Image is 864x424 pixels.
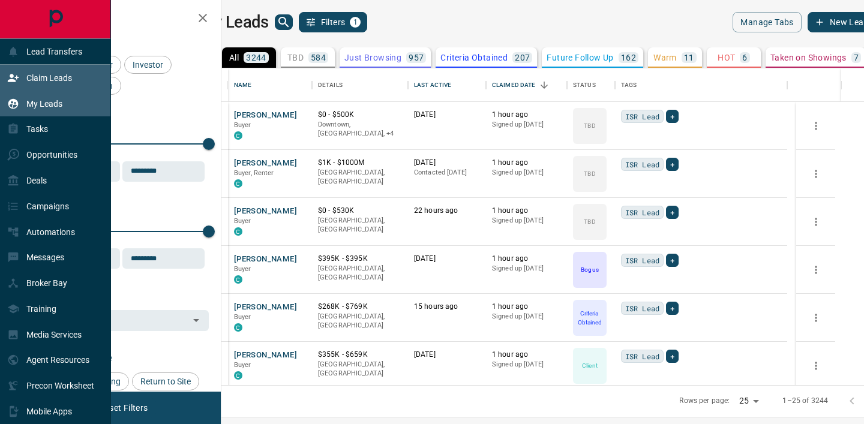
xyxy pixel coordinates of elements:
p: Signed up [DATE] [492,168,561,178]
p: Criteria Obtained [440,53,508,62]
button: more [807,213,825,231]
button: Open [188,312,205,329]
h1: My Leads [200,13,269,32]
p: $0 - $530K [318,206,402,216]
div: Last Active [408,68,486,102]
div: Tags [615,68,787,102]
p: [GEOGRAPHIC_DATA], [GEOGRAPHIC_DATA] [318,360,402,378]
div: condos.ca [234,131,242,140]
p: 1 hour ago [492,206,561,216]
p: [DATE] [414,350,480,360]
div: + [666,206,679,219]
p: [GEOGRAPHIC_DATA], [GEOGRAPHIC_DATA] [318,216,402,234]
p: Just Browsing [344,53,401,62]
button: more [807,261,825,279]
button: more [807,165,825,183]
p: 3244 [246,53,266,62]
p: [DATE] [414,158,480,168]
p: Signed up [DATE] [492,216,561,225]
p: $268K - $769K [318,302,402,312]
p: 207 [515,53,530,62]
div: + [666,254,679,267]
p: $395K - $395K [318,254,402,264]
p: 584 [311,53,326,62]
div: Return to Site [132,372,199,390]
span: + [670,350,674,362]
button: more [807,357,825,375]
div: Details [318,68,343,102]
div: condos.ca [234,227,242,236]
span: + [670,302,674,314]
p: 162 [621,53,636,62]
span: Buyer [234,121,251,129]
div: condos.ca [234,323,242,332]
span: Buyer, Renter [234,169,274,177]
div: 25 [734,392,763,410]
p: 15 hours ago [414,302,480,312]
div: condos.ca [234,179,242,188]
p: Signed up [DATE] [492,264,561,273]
span: Buyer [234,217,251,225]
p: Client [582,361,598,370]
div: Status [573,68,596,102]
p: Criteria Obtained [574,309,605,327]
p: Rows per page: [679,396,730,406]
span: Buyer [234,361,251,369]
button: [PERSON_NAME] [234,254,297,265]
button: [PERSON_NAME] [234,158,297,169]
span: Buyer [234,313,251,321]
p: HOT [718,53,735,62]
p: 7 [854,53,859,62]
span: + [670,254,674,266]
span: + [670,158,674,170]
button: more [807,309,825,327]
span: ISR Lead [625,302,659,314]
p: All [229,53,239,62]
p: TBD [287,53,304,62]
p: 957 [409,53,424,62]
button: more [807,117,825,135]
div: + [666,350,679,363]
button: [PERSON_NAME] [234,302,297,313]
div: Investor [124,56,172,74]
p: [DATE] [414,110,480,120]
h2: Filters [38,12,209,26]
p: $1K - $1000M [318,158,402,168]
p: TBD [584,169,595,178]
div: Name [234,68,252,102]
span: + [670,110,674,122]
div: Claimed Date [492,68,536,102]
p: Bogus [581,265,598,274]
p: 22 hours ago [414,206,480,216]
p: Taken on Showings [770,53,847,62]
button: Filters1 [299,12,368,32]
button: Sort [536,77,553,94]
span: ISR Lead [625,110,659,122]
div: Last Active [414,68,451,102]
p: West End, East End, Midtown | Central, Toronto [318,120,402,139]
p: Signed up [DATE] [492,360,561,369]
button: [PERSON_NAME] [234,110,297,121]
div: Status [567,68,615,102]
p: 11 [684,53,694,62]
span: ISR Lead [625,350,659,362]
p: 6 [742,53,747,62]
div: + [666,158,679,171]
p: Warm [653,53,677,62]
p: [DATE] [414,254,480,264]
div: + [666,110,679,123]
p: $0 - $500K [318,110,402,120]
p: Contacted [DATE] [414,168,480,178]
p: 1 hour ago [492,254,561,264]
p: 1 hour ago [492,350,561,360]
div: condos.ca [234,275,242,284]
p: $355K - $659K [318,350,402,360]
p: 1 hour ago [492,158,561,168]
button: search button [275,14,293,30]
p: 1–25 of 3244 [782,396,828,406]
div: condos.ca [234,371,242,380]
span: Return to Site [136,377,195,386]
p: [GEOGRAPHIC_DATA], [GEOGRAPHIC_DATA] [318,312,402,330]
p: TBD [584,217,595,226]
div: Details [312,68,408,102]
